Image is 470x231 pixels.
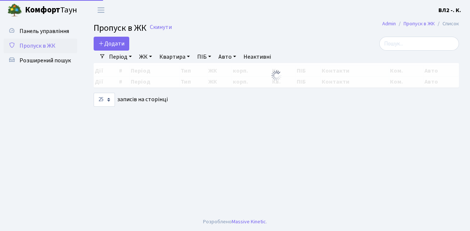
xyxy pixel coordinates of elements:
[25,4,60,16] b: Комфорт
[241,51,274,63] a: Неактивні
[19,27,69,35] span: Панель управління
[92,4,110,16] button: Переключити навігацію
[19,56,71,65] span: Розширений пошук
[194,51,214,63] a: ПІБ
[435,20,459,28] li: Список
[371,16,470,32] nav: breadcrumb
[216,51,239,63] a: Авто
[156,51,193,63] a: Квартира
[98,40,124,48] span: Додати
[438,6,461,15] a: ВЛ2 -. К.
[19,42,55,50] span: Пропуск в ЖК
[25,4,77,16] span: Таун
[232,218,266,225] a: Massive Kinetic
[94,37,129,51] a: Додати
[271,70,282,81] img: Обробка...
[150,24,172,31] a: Скинути
[106,51,135,63] a: Період
[382,20,396,27] a: Admin
[379,37,459,51] input: Пошук...
[4,53,77,68] a: Розширений пошук
[438,6,461,14] b: ВЛ2 -. К.
[4,24,77,38] a: Панель управління
[94,93,115,107] select: записів на сторінці
[4,38,77,53] a: Пропуск в ЖК
[94,93,168,107] label: записів на сторінці
[136,51,155,63] a: ЖК
[94,22,147,34] span: Пропуск в ЖК
[7,3,22,18] img: logo.png
[404,20,435,27] a: Пропуск в ЖК
[203,218,267,226] div: Розроблено .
